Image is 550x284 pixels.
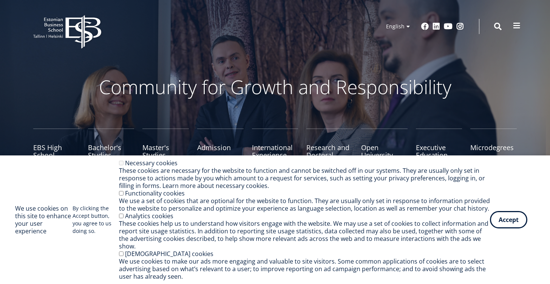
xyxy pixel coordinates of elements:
a: Executive Education [416,129,462,166]
a: International Experience [252,129,298,166]
div: We use a set of cookies that are optional for the website to function. They are usually only set ... [119,197,490,212]
a: Microdegrees [470,129,517,166]
button: Accept [490,211,527,228]
a: Bachelor's Studies [88,129,134,166]
a: Master's Studies [142,129,189,166]
a: Youtube [444,23,453,30]
a: Linkedin [433,23,440,30]
p: By clicking the Accept button, you agree to us doing so. [73,205,119,235]
a: Admission [197,129,244,166]
div: These cookies are necessary for the website to function and cannot be switched off in our systems... [119,167,490,189]
h2: We use cookies on this site to enhance your user experience [15,205,73,235]
a: EBS High School [33,129,80,166]
a: Research and Doctoral Studies [306,129,353,166]
a: Facebook [421,23,429,30]
p: Community for Growth and Responsibility [75,76,475,98]
a: Instagram [456,23,464,30]
div: We use cookies to make our ads more engaging and valuable to site visitors. Some common applicati... [119,258,490,280]
label: Analytics cookies [125,212,173,220]
div: These cookies help us to understand how visitors engage with the website. We may use a set of coo... [119,220,490,250]
label: [DEMOGRAPHIC_DATA] cookies [125,250,213,258]
label: Necessary cookies [125,159,178,167]
a: Open University [361,129,408,166]
label: Functionality cookies [125,189,185,197]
